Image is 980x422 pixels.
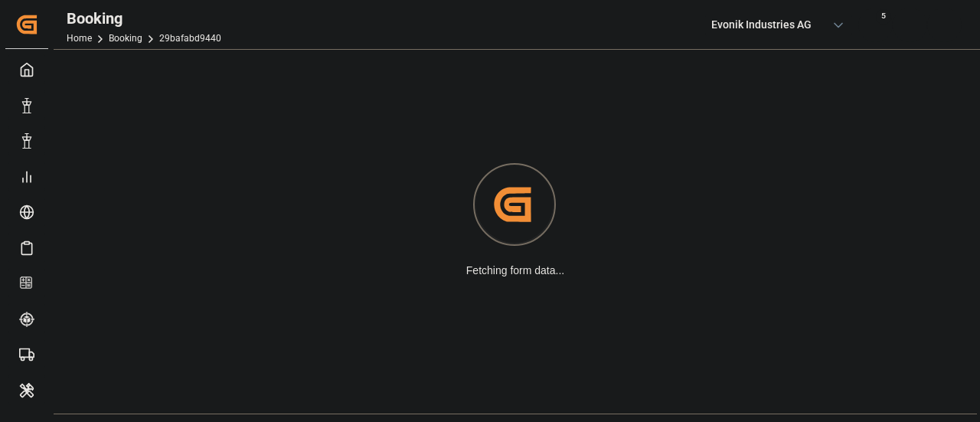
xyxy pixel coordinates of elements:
[109,33,142,44] a: Booking
[466,263,564,279] div: Fetching form data...
[67,7,221,30] div: Booking
[705,14,852,36] div: Evonik Industries AG
[67,33,92,44] a: Home
[705,10,858,39] button: Evonik Industries AG
[893,8,927,42] button: Help Center
[876,9,891,25] span: 5
[858,8,893,42] button: show 5 new notifications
